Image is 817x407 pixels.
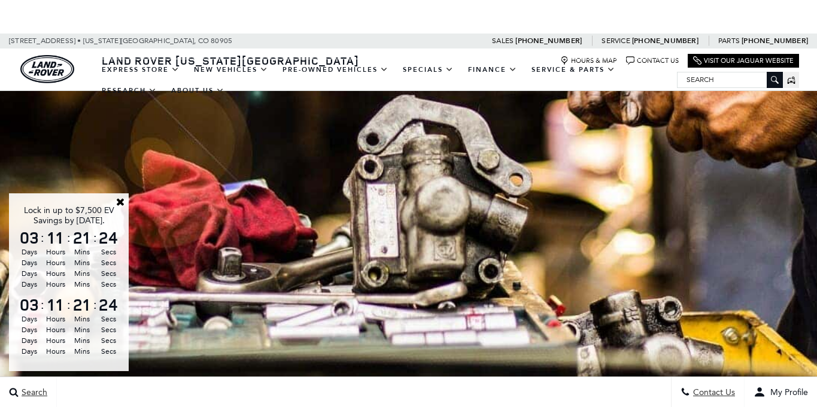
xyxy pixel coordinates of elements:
[18,279,41,290] span: Days
[44,279,67,290] span: Hours
[71,324,93,335] span: Mins
[18,346,41,357] span: Days
[44,296,67,313] span: 11
[690,387,735,397] span: Contact Us
[275,59,396,80] a: Pre-Owned Vehicles
[41,296,44,314] span: :
[718,37,740,45] span: Parts
[24,205,114,226] span: Lock in up to $7,500 EV Savings by [DATE].
[44,314,67,324] span: Hours
[95,59,187,80] a: EXPRESS STORE
[9,37,232,45] a: [STREET_ADDRESS] • [US_STATE][GEOGRAPHIC_DATA], CO 80905
[20,55,74,83] img: Land Rover
[41,229,44,247] span: :
[18,296,41,313] span: 03
[18,247,41,257] span: Days
[102,53,359,68] span: Land Rover [US_STATE][GEOGRAPHIC_DATA]
[97,247,120,257] span: Secs
[97,257,120,268] span: Secs
[97,324,120,335] span: Secs
[44,346,67,357] span: Hours
[18,257,41,268] span: Days
[44,324,67,335] span: Hours
[71,279,93,290] span: Mins
[97,229,120,246] span: 24
[44,335,67,346] span: Hours
[71,268,93,279] span: Mins
[745,377,817,407] button: Open user profile menu
[83,34,196,48] span: [US_STATE][GEOGRAPHIC_DATA],
[164,80,232,101] a: About Us
[626,56,679,65] a: Contact Us
[211,34,232,48] span: 80905
[93,229,97,247] span: :
[97,314,120,324] span: Secs
[18,229,41,246] span: 03
[18,324,41,335] span: Days
[67,296,71,314] span: :
[18,335,41,346] span: Days
[71,257,93,268] span: Mins
[115,196,126,207] a: Close
[95,53,366,68] a: Land Rover [US_STATE][GEOGRAPHIC_DATA]
[187,59,275,80] a: New Vehicles
[44,229,67,246] span: 11
[18,268,41,279] span: Days
[44,257,67,268] span: Hours
[44,268,67,279] span: Hours
[71,229,93,246] span: 21
[71,335,93,346] span: Mins
[19,387,47,397] span: Search
[693,56,794,65] a: Visit Our Jaguar Website
[95,80,164,101] a: Research
[742,36,808,45] a: [PHONE_NUMBER]
[461,59,524,80] a: Finance
[9,34,81,48] span: [STREET_ADDRESS] •
[95,59,677,101] nav: Main Navigation
[71,247,93,257] span: Mins
[524,59,622,80] a: Service & Parts
[97,268,120,279] span: Secs
[97,296,120,313] span: 24
[71,314,93,324] span: Mins
[71,296,93,313] span: 21
[678,72,782,87] input: Search
[67,229,71,247] span: :
[20,55,74,83] a: land-rover
[198,34,209,48] span: CO
[766,387,808,397] span: My Profile
[18,314,41,324] span: Days
[97,335,120,346] span: Secs
[44,247,67,257] span: Hours
[97,346,120,357] span: Secs
[632,36,698,45] a: [PHONE_NUMBER]
[93,296,97,314] span: :
[396,59,461,80] a: Specials
[560,56,617,65] a: Hours & Map
[71,346,93,357] span: Mins
[97,279,120,290] span: Secs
